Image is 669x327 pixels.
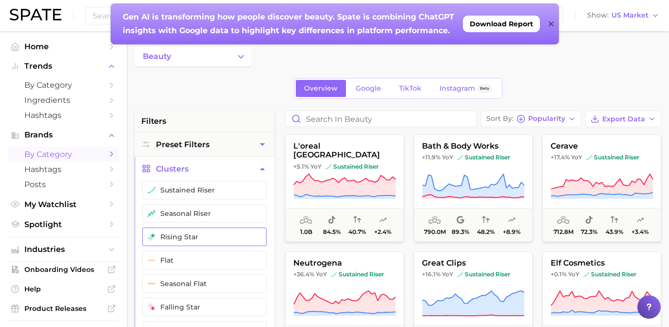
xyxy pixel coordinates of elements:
[142,204,267,223] button: seasonal riser
[24,150,102,159] span: by Category
[431,80,500,97] a: InstagramBeta
[325,163,379,171] span: sustained riser
[142,251,267,269] button: flat
[156,140,210,149] span: Preset Filters
[503,229,520,235] span: +8.9%
[543,142,661,151] span: cerave
[551,154,570,161] span: +17.4%
[286,142,403,160] span: l'oreal [GEOGRAPHIC_DATA]
[8,197,119,212] a: My Watchlist
[142,181,267,199] button: sustained riser
[442,154,453,161] span: YoY
[477,229,495,235] span: 48.2%
[8,282,119,296] a: Help
[347,80,389,97] a: Google
[300,214,312,226] span: average monthly popularity: Very High Popularity
[8,162,119,177] a: Hashtags
[414,259,532,268] span: great clips
[148,303,155,311] img: falling star
[486,116,514,121] span: Sort By
[583,271,589,277] img: sustained riser
[482,214,490,226] span: popularity convergence: Medium Convergence
[457,154,463,160] img: sustained riser
[8,147,119,162] a: by Category
[24,200,102,209] span: My Watchlist
[24,62,102,71] span: Trends
[554,229,573,235] span: 712.8m
[8,77,119,93] a: by Category
[583,270,636,278] span: sustained riser
[24,42,102,51] span: Home
[422,154,440,161] span: +11.9%
[328,214,336,226] span: popularity share: TikTok
[148,280,155,288] img: seasonal flat
[606,229,623,235] span: 43.9%
[585,214,593,226] span: popularity share: TikTok
[148,186,155,194] img: sustained riser
[348,229,366,235] span: 40.7%
[581,229,597,235] span: 72.3%
[379,214,387,226] span: popularity predicted growth: Uncertain
[141,115,166,127] span: filters
[587,13,609,18] span: Show
[8,128,119,142] button: Brands
[8,177,119,192] a: Posts
[8,93,119,108] a: Ingredients
[296,80,346,97] a: Overview
[8,262,119,277] a: Onboarding Videos
[134,47,251,66] button: Change Category
[92,7,518,24] input: Search here for a brand, industry, or ingredient
[24,265,102,274] span: Onboarding Videos
[353,214,361,226] span: popularity convergence: Medium Convergence
[293,163,309,170] span: +5.1%
[551,270,567,278] span: +0.1%
[442,270,453,278] span: YoY
[24,304,102,313] span: Product Releases
[24,111,102,120] span: Hashtags
[8,301,119,316] a: Product Releases
[457,271,463,277] img: sustained riser
[24,131,102,139] span: Brands
[316,270,327,278] span: YoY
[286,259,403,268] span: neutrogena
[156,164,189,173] span: Clusters
[457,154,510,161] span: sustained riser
[134,157,274,181] button: Clusters
[612,13,649,18] span: US Market
[611,214,618,226] span: popularity convergence: Medium Convergence
[585,9,662,22] button: ShowUS Market
[142,228,267,246] button: rising star
[293,270,314,278] span: +36.4%
[414,135,533,242] button: bath & body works+11.9% YoYsustained risersustained riser790.0m89.3%48.2%+8.9%
[542,135,661,242] button: cerave+17.4% YoYsustained risersustained riser712.8m72.3%43.9%+3.4%
[142,274,267,293] button: seasonal flat
[602,115,645,123] span: Export Data
[24,165,102,174] span: Hashtags
[134,133,274,156] button: Preset Filters
[457,214,464,226] span: popularity share: Google
[631,229,649,235] span: +3.4%
[480,84,489,93] span: Beta
[424,229,446,235] span: 790.0m
[452,229,469,235] span: 89.3%
[440,84,475,93] span: Instagram
[481,111,581,127] button: Sort ByPopularity
[557,214,570,226] span: average monthly popularity: Very High Popularity
[148,233,155,241] img: rising star
[528,116,565,121] span: Popularity
[24,80,102,90] span: by Category
[571,154,582,161] span: YoY
[399,84,421,93] span: TikTok
[325,164,331,170] img: sustained riser
[143,52,171,61] span: beauty
[374,229,391,235] span: +2.4%
[24,285,102,293] span: Help
[24,220,102,229] span: Spotlight
[543,259,661,268] span: elf cosmetics
[586,154,592,160] img: sustained riser
[331,271,337,277] img: sustained riser
[285,135,404,242] button: l'oreal [GEOGRAPHIC_DATA]+5.1% YoYsustained risersustained riser1.0b84.5%40.7%+2.4%
[414,142,532,151] span: bath & body works
[142,298,267,316] button: falling star
[568,270,579,278] span: YoY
